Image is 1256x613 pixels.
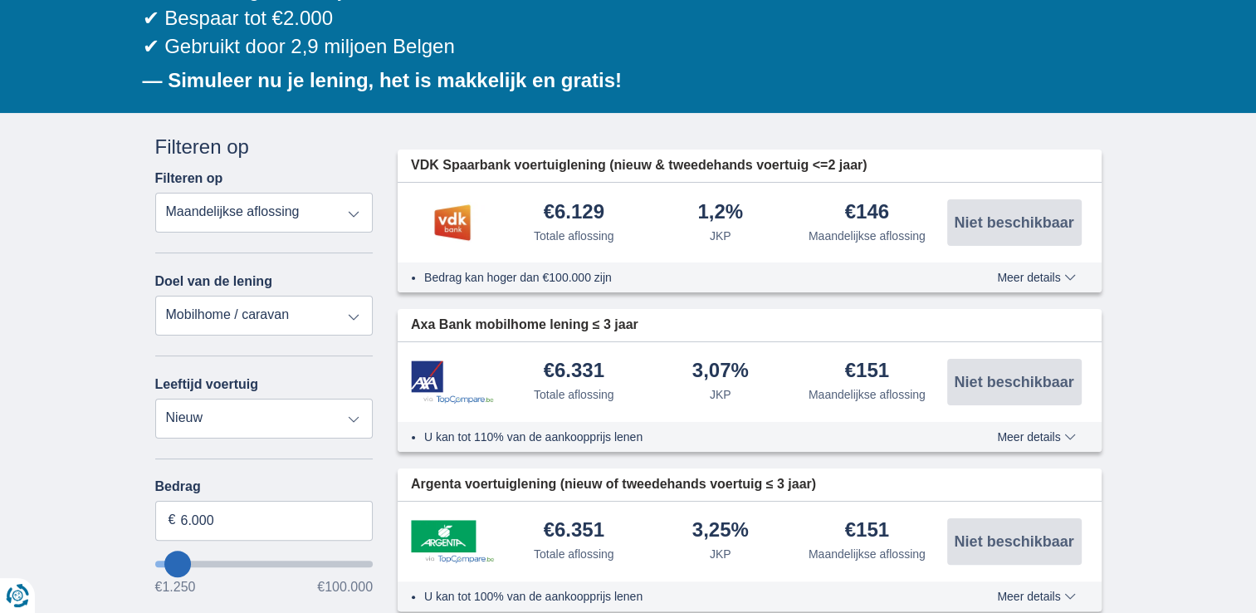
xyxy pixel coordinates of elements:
li: U kan tot 100% van de aankoopprijs lenen [424,588,936,605]
b: — Simuleer nu je lening, het is makkelijk en gratis! [143,69,623,91]
div: JKP [710,228,731,244]
button: Meer details [985,430,1087,444]
label: Leeftijd voertuig [155,377,258,392]
div: 3,25% [692,520,749,542]
div: €146 [845,202,889,224]
span: €100.000 [317,581,373,594]
div: JKP [710,546,731,562]
label: Bedrag [155,479,374,494]
span: VDK Spaarbank voertuiglening (nieuw & tweedehands voertuig <=2 jaar) [411,156,867,175]
div: Maandelijkse aflossing [809,546,926,562]
div: Totale aflossing [534,546,614,562]
span: Meer details [997,431,1075,443]
button: Meer details [985,271,1087,284]
div: JKP [710,386,731,403]
div: 1,2% [697,202,743,224]
button: Niet beschikbaar [947,199,1082,246]
span: €1.250 [155,581,196,594]
li: Bedrag kan hoger dan €100.000 zijn [424,269,936,286]
span: Meer details [997,272,1075,283]
span: Niet beschikbaar [954,215,1073,230]
div: €151 [845,360,889,383]
div: €6.129 [544,202,604,224]
div: Filteren op [155,133,374,161]
div: 3,07% [692,360,749,383]
button: Niet beschikbaar [947,518,1082,565]
div: Maandelijkse aflossing [809,228,926,244]
label: Filteren op [155,171,223,186]
li: U kan tot 110% van de aankoopprijs lenen [424,429,936,445]
span: Meer details [997,591,1075,602]
div: Maandelijkse aflossing [809,386,926,403]
div: €6.351 [544,520,604,542]
div: €151 [845,520,889,542]
div: €6.331 [544,360,604,383]
label: Doel van de lening [155,274,272,289]
img: product.pl.alt Argenta [411,520,494,563]
span: Niet beschikbaar [954,534,1073,549]
div: Totale aflossing [534,228,614,244]
img: product.pl.alt VDK bank [411,202,494,243]
span: € [169,511,176,530]
span: Niet beschikbaar [954,375,1073,390]
span: Argenta voertuiglening (nieuw of tweedehands voertuig ≤ 3 jaar) [411,475,816,494]
span: Axa Bank mobilhome lening ≤ 3 jaar [411,316,638,335]
img: product.pl.alt Axa Bank [411,360,494,405]
div: Totale aflossing [534,386,614,403]
button: Meer details [985,590,1087,603]
input: wantToBorrow [155,561,374,567]
button: Niet beschikbaar [947,359,1082,405]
